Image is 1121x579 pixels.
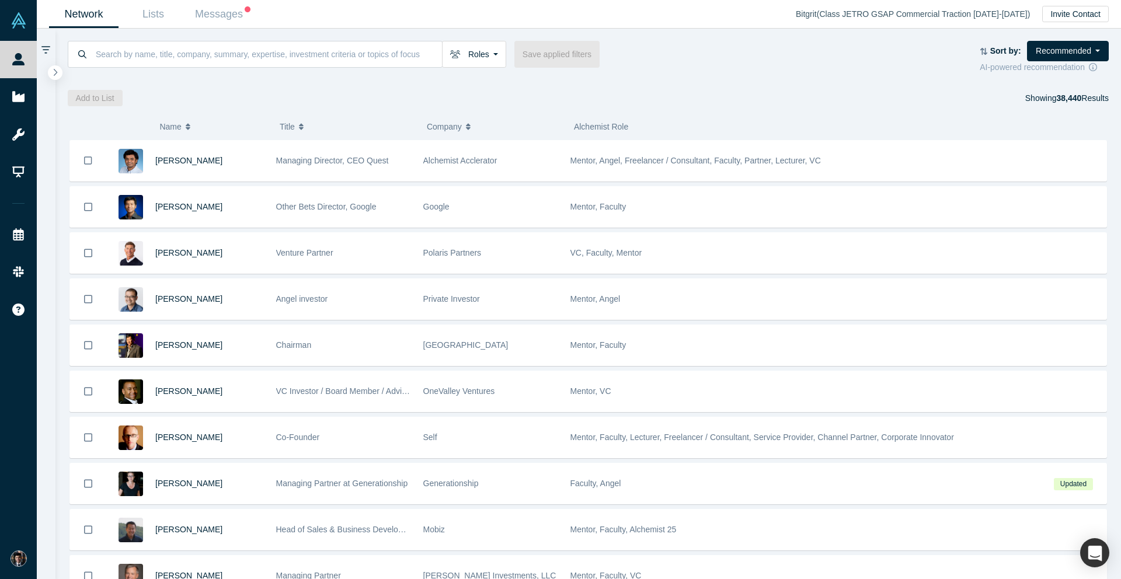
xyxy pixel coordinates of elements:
div: Showing [1025,90,1109,106]
a: [PERSON_NAME] [155,525,222,534]
span: Faculty, Angel [570,479,621,488]
span: Private Investor [423,294,480,304]
button: Bookmark [70,510,106,550]
span: Co-Founder [276,432,320,442]
span: OneValley Ventures [423,386,495,396]
span: Mentor, Angel [570,294,621,304]
button: Add to List [68,90,123,106]
button: Invite Contact [1042,6,1109,22]
img: Gnani Palanikumar's Profile Image [119,149,143,173]
strong: 38,440 [1056,93,1081,103]
a: [PERSON_NAME] [155,156,222,165]
span: Polaris Partners [423,248,482,257]
span: Managing Director, CEO Quest [276,156,389,165]
button: Roles [442,41,506,68]
img: Danny Chee's Profile Image [119,287,143,312]
span: Self [423,432,437,442]
input: Search by name, title, company, summary, expertise, investment criteria or topics of focus [95,40,442,68]
span: Mentor, Faculty, Lecturer, Freelancer / Consultant, Service Provider, Channel Partner, Corporate ... [570,432,954,442]
span: Results [1056,93,1109,103]
img: Rachel Chalmers's Profile Image [119,472,143,496]
span: Alchemist Acclerator [423,156,497,165]
button: Bookmark [70,325,106,365]
a: [PERSON_NAME] [155,248,222,257]
span: Generationship [423,479,479,488]
button: Company [427,114,562,139]
span: Alchemist Role [574,122,628,131]
a: [PERSON_NAME] [155,202,222,211]
img: Saksham Kukreja's Account [11,550,27,567]
span: Other Bets Director, Google [276,202,377,211]
a: [PERSON_NAME] [155,340,222,350]
img: Timothy Chou's Profile Image [119,333,143,358]
a: Network [49,1,119,28]
span: Mentor, Faculty, Alchemist 25 [570,525,677,534]
span: Name [159,114,181,139]
img: Alchemist Vault Logo [11,12,27,29]
button: Bookmark [70,233,106,273]
button: Bookmark [70,417,106,458]
span: Venture Partner [276,248,333,257]
span: Angel investor [276,294,328,304]
img: Gary Swart's Profile Image [119,241,143,266]
span: VC, Faculty, Mentor [570,248,642,257]
a: [PERSON_NAME] [155,386,222,396]
a: Lists [119,1,188,28]
span: Updated [1054,478,1092,490]
button: Bookmark [70,187,106,227]
span: Mentor, Faculty [570,340,626,350]
img: Steven Kan's Profile Image [119,195,143,219]
img: Michael Chang's Profile Image [119,518,143,542]
span: Mentor, Angel, Freelancer / Consultant, Faculty, Partner, Lecturer, VC [570,156,821,165]
button: Recommended [1027,41,1109,61]
a: [PERSON_NAME] [155,294,222,304]
span: Title [280,114,295,139]
span: Head of Sales & Business Development (interim) [276,525,453,534]
span: Mentor, Faculty [570,202,626,211]
span: Company [427,114,462,139]
span: VC Investor / Board Member / Advisor [276,386,413,396]
span: [GEOGRAPHIC_DATA] [423,340,509,350]
button: Bookmark [70,140,106,181]
span: Google [423,202,450,211]
div: Bitgrit ( Class JETRO GSAP Commercial Traction [DATE]-[DATE] ) [796,8,1042,20]
span: Managing Partner at Generationship [276,479,408,488]
button: Bookmark [70,279,106,319]
img: Juan Scarlett's Profile Image [119,379,143,404]
a: Messages [188,1,257,28]
button: Name [159,114,267,139]
span: Mentor, VC [570,386,611,396]
button: Title [280,114,415,139]
strong: Sort by: [990,46,1021,55]
button: Bookmark [70,371,106,411]
a: [PERSON_NAME] [155,479,222,488]
span: Mobiz [423,525,445,534]
div: AI-powered recommendation [980,61,1109,74]
a: [PERSON_NAME] [155,432,222,442]
button: Bookmark [70,463,106,504]
button: Save applied filters [514,41,600,68]
span: Chairman [276,340,312,350]
img: Robert Winder's Profile Image [119,425,143,450]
